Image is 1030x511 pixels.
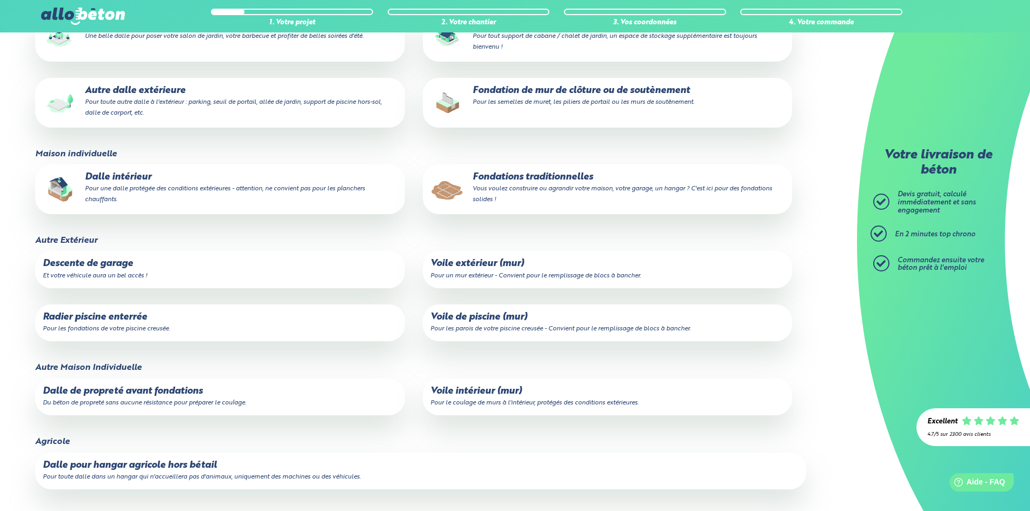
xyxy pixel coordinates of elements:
[564,19,726,27] div: 3. Vos coordonnées
[35,236,97,245] legend: Autre Extérieur
[430,312,785,334] p: Voile de piscine (mur)
[430,273,641,279] small: Pour un mur extérieur - Convient pour le remplissage de blocs à bancher.
[430,85,785,107] p: Fondation de mur de clôture ou de soutènement
[43,326,170,332] small: Pour les fondations de votre piscine creusée.
[43,400,246,406] small: Du béton de propreté sans aucune résistance pour préparer le coulage.
[430,85,465,120] img: final_use.values.closing_wall_fundation
[740,19,902,27] div: 4. Votre commande
[927,418,958,426] div: Excellent
[43,258,397,280] p: Descente de garage
[85,185,365,203] small: Pour une dalle protégée des conditions extérieures - attention, ne convient pas pour les plancher...
[430,386,785,408] p: Voile intérieur (mur)
[898,257,984,272] span: Commandez ensuite votre béton prêt à l'emploi
[430,19,465,54] img: final_use.values.garden_shed
[895,231,975,238] span: En 2 minutes top chrono
[473,185,772,203] small: Vous voulez construire ou agrandir votre maison, votre garage, un hangar ? C'est ici pour des fon...
[430,172,465,207] img: final_use.values.traditional_fundations
[43,312,397,334] p: Radier piscine enterrée
[35,437,70,447] legend: Agricole
[876,148,1000,178] p: Votre livraison de béton
[43,386,397,408] p: Dalle de propreté avant fondations
[898,191,976,214] span: Devis gratuit, calculé immédiatement et sans engagement
[430,400,639,406] small: Pour le coulage de murs à l'intérieur, protégés des conditions extérieures.
[35,149,117,159] legend: Maison individuelle
[430,19,785,52] p: Dalle pour abri de jardin
[927,432,1019,437] div: 4.7/5 sur 2300 avis clients
[35,363,142,373] legend: Autre Maison Individuelle
[43,172,77,207] img: final_use.values.inside_slab
[430,326,690,332] small: Pour les parois de votre piscine creusée - Convient pour le remplissage de blocs à bancher.
[43,474,361,480] small: Pour toute dalle dans un hangar qui n'accueillera pas d'animaux, uniquement des machines ou des v...
[211,19,373,27] div: 1. Votre projet
[473,99,694,105] small: Pour les semelles de muret, les piliers de portail ou les murs de soutènement.
[430,172,785,205] p: Fondations traditionnelles
[43,172,397,205] p: Dalle intérieur
[388,19,550,27] div: 2. Votre chantier
[43,460,798,482] p: Dalle pour hangar agricole hors bétail
[473,33,757,50] small: Pour tout support de cabane / chalet de jardin, un espace de stockage supplémentaire est toujours...
[43,85,397,118] p: Autre dalle extérieure
[43,85,77,120] img: final_use.values.outside_slab
[85,99,382,116] small: Pour toute autre dalle à l'extérieur : parking, seuil de portail, allée de jardin, support de pis...
[85,33,363,39] small: Une belle dalle pour poser votre salon de jardin, votre barbecue et profiter de belles soirées d'...
[430,258,785,280] p: Voile extérieur (mur)
[43,273,147,279] small: Et votre véhicule aura un bel accès !
[41,8,124,25] img: allobéton
[43,19,77,54] img: final_use.values.terrace
[934,469,1018,499] iframe: Help widget launcher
